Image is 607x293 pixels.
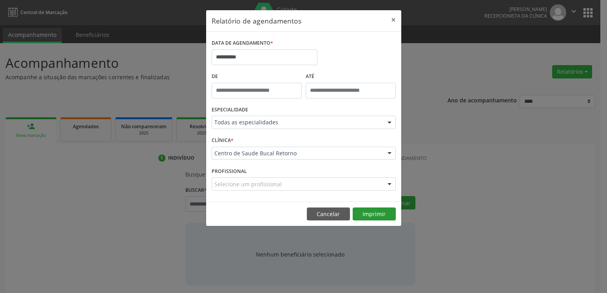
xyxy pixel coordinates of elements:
label: DATA DE AGENDAMENTO [212,37,273,49]
span: Selecione um profissional [214,180,282,188]
span: Centro de Saude Bucal Retorno [214,149,380,157]
h5: Relatório de agendamentos [212,16,301,26]
button: Cancelar [307,207,350,221]
label: PROFISSIONAL [212,165,247,177]
label: De [212,71,302,83]
button: Close [386,10,401,29]
label: ATÉ [306,71,396,83]
label: CLÍNICA [212,135,234,147]
span: Todas as especialidades [214,118,380,126]
label: ESPECIALIDADE [212,104,248,116]
button: Imprimir [353,207,396,221]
